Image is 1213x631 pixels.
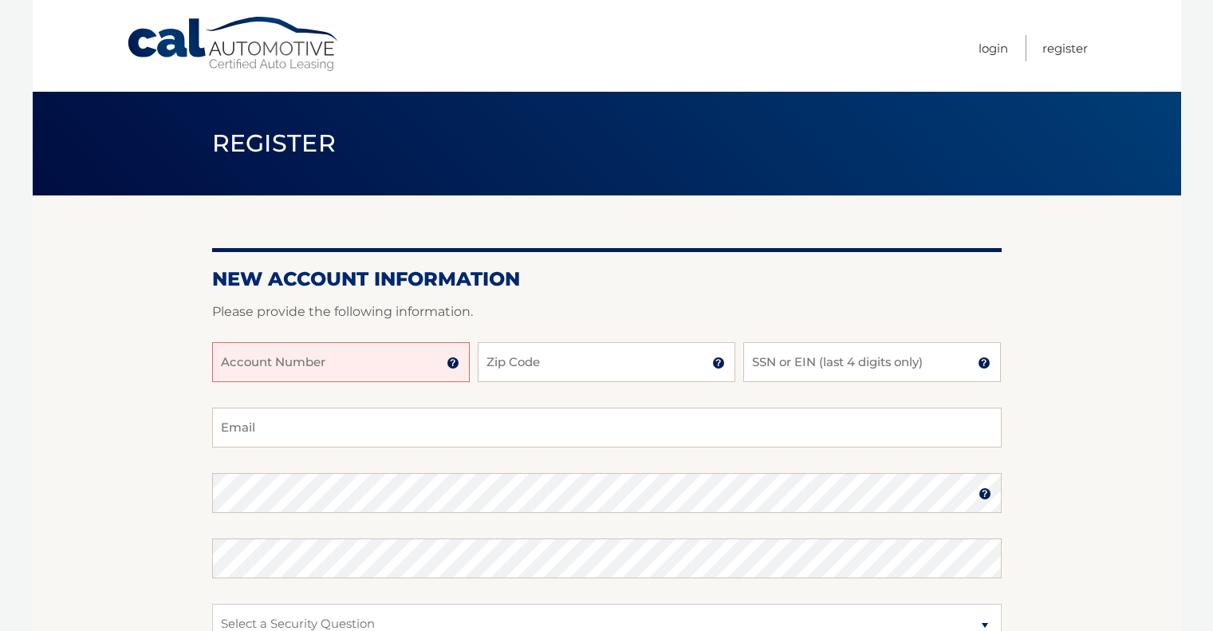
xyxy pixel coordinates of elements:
[978,357,990,369] img: tooltip.svg
[979,487,991,500] img: tooltip.svg
[212,267,1002,291] h2: New Account Information
[447,357,459,369] img: tooltip.svg
[212,301,1002,323] p: Please provide the following information.
[212,408,1002,448] input: Email
[1042,35,1088,61] a: Register
[478,342,735,382] input: Zip Code
[979,35,1008,61] a: Login
[126,16,341,73] a: Cal Automotive
[712,357,725,369] img: tooltip.svg
[212,128,337,158] span: Register
[743,342,1001,382] input: SSN or EIN (last 4 digits only)
[212,342,470,382] input: Account Number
